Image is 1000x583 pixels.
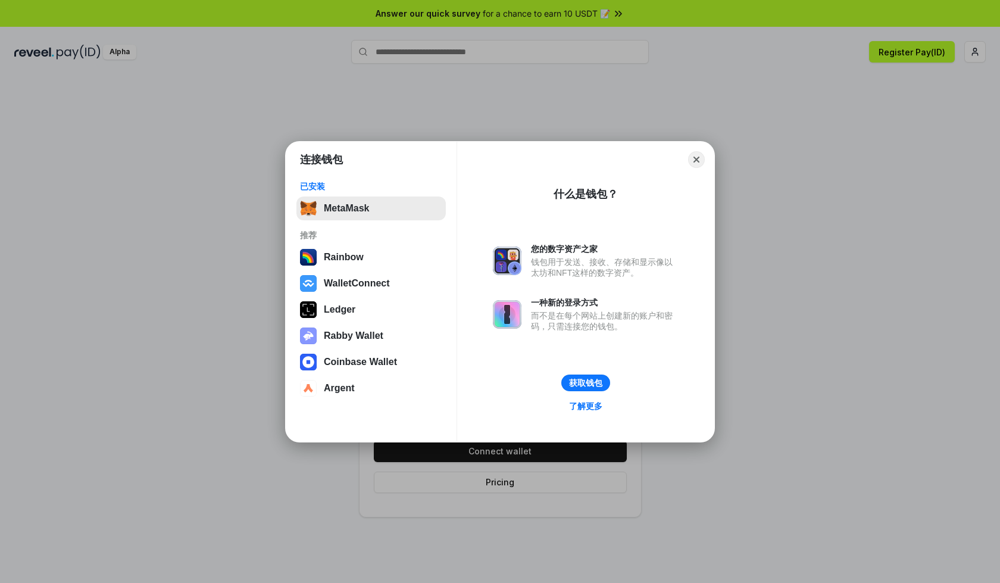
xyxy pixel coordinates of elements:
[300,354,317,370] img: svg+xml,%3Csvg%20width%3D%2228%22%20height%3D%2228%22%20viewBox%3D%220%200%2028%2028%22%20fill%3D...
[561,375,610,391] button: 获取钱包
[300,200,317,217] img: svg+xml,%3Csvg%20fill%3D%22none%22%20height%3D%2233%22%20viewBox%3D%220%200%2035%2033%22%20width%...
[324,304,355,315] div: Ledger
[300,380,317,397] img: svg+xml,%3Csvg%20width%3D%2228%22%20height%3D%2228%22%20viewBox%3D%220%200%2028%2028%22%20fill%3D...
[531,257,679,278] div: 钱包用于发送、接收、存储和显示像以太坊和NFT这样的数字资产。
[296,272,446,295] button: WalletConnect
[493,300,521,329] img: svg+xml,%3Csvg%20xmlns%3D%22http%3A%2F%2Fwww.w3.org%2F2000%2Fsvg%22%20fill%3D%22none%22%20viewBox...
[324,203,369,214] div: MetaMask
[296,324,446,348] button: Rabby Wallet
[531,310,679,332] div: 而不是在每个网站上创建新的账户和密码，只需连接您的钱包。
[300,152,343,167] h1: 连接钱包
[300,328,317,344] img: svg+xml,%3Csvg%20xmlns%3D%22http%3A%2F%2Fwww.w3.org%2F2000%2Fsvg%22%20fill%3D%22none%22%20viewBox...
[324,278,390,289] div: WalletConnect
[296,350,446,374] button: Coinbase Wallet
[300,301,317,318] img: svg+xml,%3Csvg%20xmlns%3D%22http%3A%2F%2Fwww.w3.org%2F2000%2Fsvg%22%20width%3D%2228%22%20height%3...
[296,376,446,400] button: Argent
[569,401,602,411] div: 了解更多
[324,357,397,367] div: Coinbase Wallet
[324,331,383,341] div: Rabby Wallet
[562,398,610,414] a: 了解更多
[554,187,618,201] div: 什么是钱包？
[296,245,446,269] button: Rainbow
[688,151,705,168] button: Close
[300,230,442,241] div: 推荐
[296,197,446,220] button: MetaMask
[296,298,446,322] button: Ledger
[493,247,521,275] img: svg+xml,%3Csvg%20xmlns%3D%22http%3A%2F%2Fwww.w3.org%2F2000%2Fsvg%22%20fill%3D%22none%22%20viewBox...
[324,383,355,394] div: Argent
[324,252,364,263] div: Rainbow
[569,378,602,388] div: 获取钱包
[300,275,317,292] img: svg+xml,%3Csvg%20width%3D%2228%22%20height%3D%2228%22%20viewBox%3D%220%200%2028%2028%22%20fill%3D...
[300,181,442,192] div: 已安装
[531,297,679,308] div: 一种新的登录方式
[531,244,679,254] div: 您的数字资产之家
[300,249,317,266] img: svg+xml,%3Csvg%20width%3D%22120%22%20height%3D%22120%22%20viewBox%3D%220%200%20120%20120%22%20fil...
